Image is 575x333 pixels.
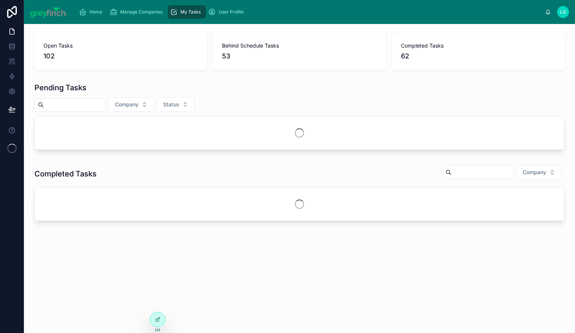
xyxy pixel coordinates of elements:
[109,97,154,112] button: Select Button
[120,9,162,15] span: Manage Companies
[107,5,168,19] a: Manage Companies
[168,5,206,19] a: My Tasks
[74,4,545,20] div: scrollable content
[401,42,556,49] span: Completed Tasks
[163,101,179,108] span: Status
[34,169,97,179] h1: Completed Tasks
[43,42,198,49] span: Open Tasks
[43,51,198,61] span: 102
[523,169,546,176] span: Company
[115,101,139,108] span: Company
[206,5,249,19] a: User Profile
[401,51,556,61] span: 62
[77,5,107,19] a: Home
[157,97,195,112] button: Select Button
[180,9,201,15] span: My Tasks
[219,9,244,15] span: User Profile
[34,82,86,93] h1: Pending Tasks
[560,9,566,15] span: LG
[30,6,68,18] img: App logo
[89,9,102,15] span: Home
[222,51,377,61] span: 53
[516,165,562,179] button: Select Button
[222,42,377,49] span: Behind Schedule Tasks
